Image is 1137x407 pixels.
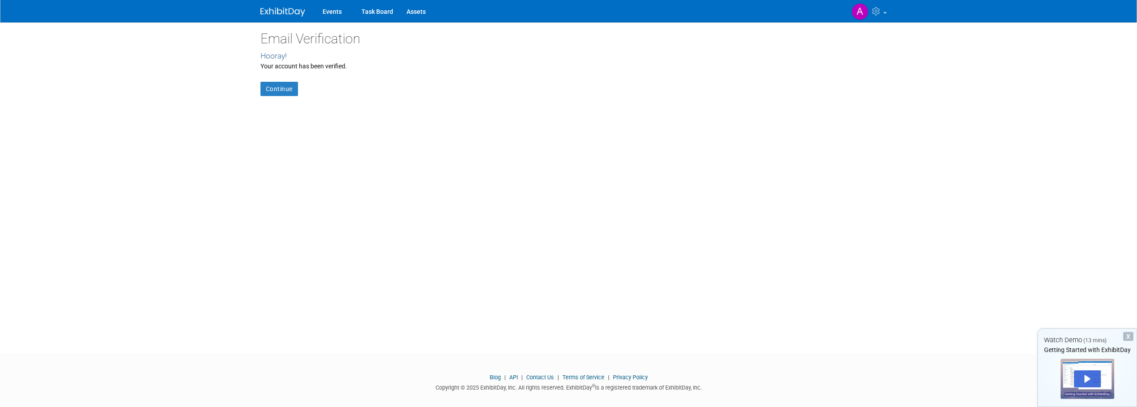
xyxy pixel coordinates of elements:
span: | [555,374,561,381]
a: Contact Us [526,374,554,381]
div: Your account has been verified. [260,62,877,71]
span: (13 mins) [1083,337,1107,344]
h2: Email Verification [260,31,877,46]
span: | [502,374,508,381]
a: Continue [260,82,298,96]
span: | [606,374,612,381]
a: API [509,374,518,381]
span: | [519,374,525,381]
div: Hooray! [260,50,877,62]
img: ExhibitDay [260,8,305,17]
sup: ® [592,383,595,388]
a: Blog [490,374,501,381]
div: Dismiss [1123,332,1133,341]
div: Watch Demo [1038,336,1137,345]
div: Getting Started with ExhibitDay [1038,345,1137,354]
a: Privacy Policy [613,374,648,381]
div: Play [1074,370,1101,387]
img: Avery O'Neal [852,3,868,20]
a: Terms of Service [562,374,604,381]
